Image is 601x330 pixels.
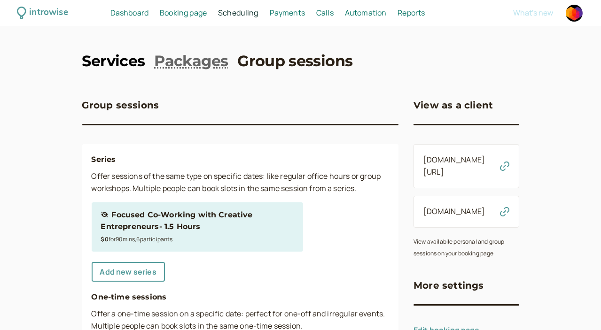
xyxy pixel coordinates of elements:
a: [DOMAIN_NAME][URL] [423,154,485,177]
h3: More settings [414,278,484,293]
a: Focused Co-Working with Creative Entrepreneurs- 1.5 Hours$0for90mins,6participants [101,209,294,246]
a: Dashboard [110,7,148,19]
div: introwise [29,6,68,20]
h3: View as a client [414,98,493,113]
span: Scheduling [218,8,258,18]
h3: Group sessions [82,98,159,113]
a: Add new series [92,262,165,282]
span: Reports [398,8,425,18]
a: [DOMAIN_NAME] [423,206,485,216]
span: Booking page [160,8,207,18]
span: Payments [270,8,305,18]
small: View availabile personal and group sessions on your booking page [414,238,504,258]
span: Automation [345,8,387,18]
b: $0 [101,235,109,243]
iframe: Chat Widget [554,285,601,330]
a: Packages [154,51,228,72]
button: What's new [513,8,553,17]
a: Automation [345,7,387,19]
div: Focused Co-Working with Creative Entrepreneurs- 1.5 Hours [101,209,294,233]
a: Calls [316,7,334,19]
h4: One-time sessions [92,291,390,303]
a: introwise [17,6,68,20]
a: Payments [270,7,305,19]
a: Group sessions [237,51,352,72]
a: Account [564,3,584,23]
h4: Series [92,153,390,166]
span: What's new [513,8,553,18]
span: Calls [316,8,334,18]
a: Booking page [160,7,207,19]
small: for 90 min s , 6 participant s [101,235,173,243]
span: Dashboard [110,8,148,18]
a: Services [82,51,145,72]
a: Scheduling [218,7,258,19]
p: Offer sessions of the same type on specific dates: like regular office hours or group workshops. ... [92,170,390,195]
a: Reports [398,7,425,19]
